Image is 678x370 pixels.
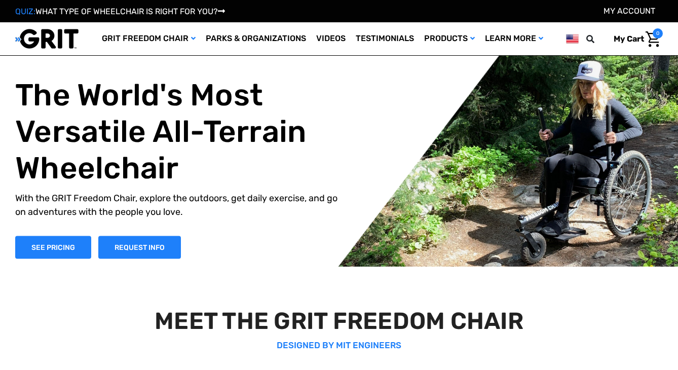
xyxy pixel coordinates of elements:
a: GRIT Freedom Chair [97,22,201,55]
a: Learn More [480,22,548,55]
a: QUIZ:WHAT TYPE OF WHEELCHAIR IS RIGHT FOR YOU? [15,7,225,16]
img: Cart [646,31,660,47]
p: With the GRIT Freedom Chair, explore the outdoors, get daily exercise, and go on adventures with ... [15,191,347,218]
h2: MEET THE GRIT FREEDOM CHAIR [17,307,661,335]
a: Slide number 1, Request Information [98,236,181,258]
span: My Cart [614,34,644,44]
a: Parks & Organizations [201,22,311,55]
a: Testimonials [351,22,419,55]
a: Videos [311,22,351,55]
span: QUIZ: [15,7,35,16]
img: GRIT All-Terrain Wheelchair and Mobility Equipment [15,28,79,49]
img: us.png [566,32,579,45]
a: Account [604,6,655,16]
span: 0 [653,28,663,39]
p: DESIGNED BY MIT ENGINEERS [17,339,661,352]
h1: The World's Most Versatile All-Terrain Wheelchair [15,77,347,186]
input: Search [591,28,606,50]
a: Products [419,22,480,55]
a: Cart with 0 items [606,28,663,50]
a: Shop Now [15,236,91,258]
